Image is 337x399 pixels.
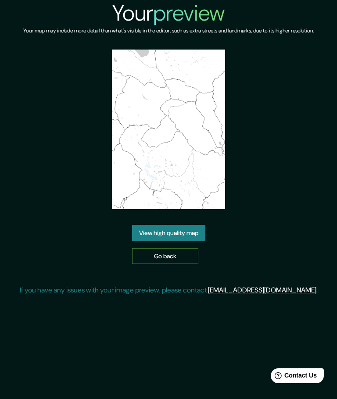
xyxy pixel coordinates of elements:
a: [EMAIL_ADDRESS][DOMAIN_NAME] [208,285,316,295]
a: Go back [132,248,198,264]
h6: Your map may include more detail than what's visible in the editor, such as extra streets and lan... [23,26,314,36]
a: View high quality map [132,225,205,241]
iframe: Help widget launcher [259,365,327,389]
img: created-map-preview [112,50,225,209]
p: If you have any issues with your image preview, please contact . [20,285,318,296]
